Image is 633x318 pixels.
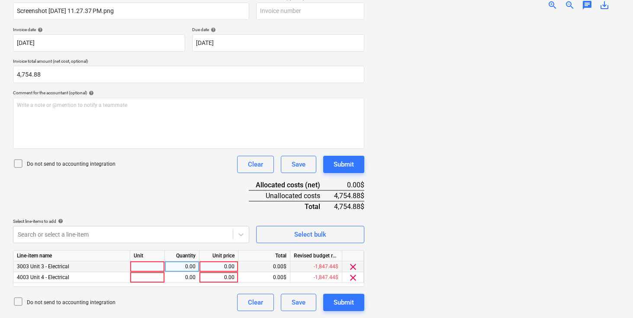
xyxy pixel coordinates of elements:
div: Unit [130,251,165,261]
input: Invoice date not specified [13,34,185,51]
div: Invoice date [13,27,185,32]
div: 0.00 [168,261,196,272]
input: Due date not specified [192,34,364,51]
span: clear [348,262,358,272]
input: Invoice total amount (net cost, optional) [13,66,364,83]
div: Total [238,251,290,261]
div: Due date [192,27,364,32]
div: 4,754.88$ [334,190,364,201]
div: Total [249,201,334,212]
iframe: Chat Widget [590,276,633,318]
div: Comment for the accountant (optional) [13,90,364,96]
div: 4,754.88$ [334,201,364,212]
div: Unallocated costs [249,190,334,201]
button: Save [281,156,316,173]
p: Do not send to accounting integration [27,161,116,168]
span: help [36,27,43,32]
div: Revised budget remaining [290,251,342,261]
span: clear [348,273,358,283]
div: Select bulk [294,229,326,240]
button: Clear [237,294,274,311]
button: Select bulk [256,226,364,243]
div: 0.00$ [238,272,290,283]
div: Save [292,297,305,308]
div: Unit price [199,251,238,261]
input: Invoice number [256,3,364,20]
div: 0.00 [168,272,196,283]
span: help [209,27,216,32]
div: Select line-items to add [13,218,249,224]
input: Document name [13,3,249,20]
div: Submit [334,159,354,170]
span: 3003 Unit 3 - Electrical [17,263,69,270]
span: 4003 Unit 4 - Electrical [17,274,69,280]
div: Submit [334,297,354,308]
button: Submit [323,156,364,173]
button: Submit [323,294,364,311]
div: Line-item name [13,251,130,261]
div: 0.00$ [238,261,290,272]
div: Save [292,159,305,170]
div: 0.00$ [334,180,364,190]
p: Do not send to accounting integration [27,299,116,306]
div: 0.00 [203,261,235,272]
div: -1,847.44$ [290,261,342,272]
div: -1,847.44$ [290,272,342,283]
button: Clear [237,156,274,173]
div: Allocated costs (net) [249,180,334,190]
div: Clear [248,159,263,170]
div: 0.00 [203,272,235,283]
span: help [56,218,63,224]
div: Clear [248,297,263,308]
div: Quantity [165,251,199,261]
span: help [87,90,94,96]
button: Save [281,294,316,311]
p: Invoice total amount (net cost, optional) [13,58,364,66]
